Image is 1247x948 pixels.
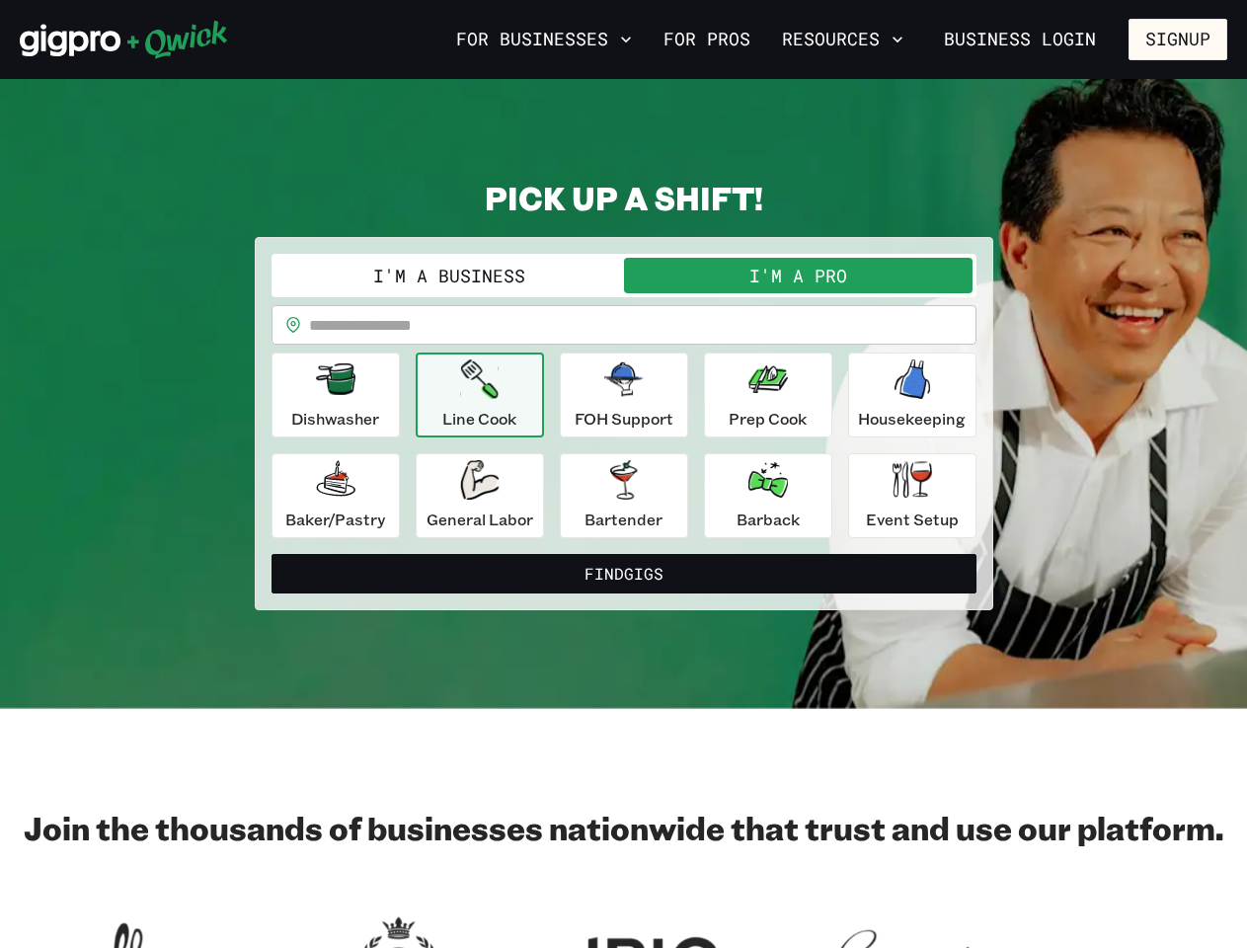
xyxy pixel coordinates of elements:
button: For Businesses [448,23,640,56]
h2: Join the thousands of businesses nationwide that trust and use our platform. [20,808,1227,847]
button: Prep Cook [704,353,832,437]
a: For Pros [656,23,758,56]
button: Bartender [560,453,688,538]
button: I'm a Pro [624,258,973,293]
button: Barback [704,453,832,538]
button: FindGigs [272,554,976,593]
button: Housekeeping [848,353,976,437]
button: Baker/Pastry [272,453,400,538]
p: Bartender [585,508,662,531]
p: Baker/Pastry [285,508,385,531]
button: Event Setup [848,453,976,538]
p: Dishwasher [291,407,379,431]
button: Line Cook [416,353,544,437]
p: Event Setup [866,508,959,531]
p: Barback [737,508,800,531]
p: FOH Support [575,407,673,431]
h2: PICK UP A SHIFT! [255,178,993,217]
button: I'm a Business [275,258,624,293]
p: General Labor [427,508,533,531]
button: General Labor [416,453,544,538]
button: FOH Support [560,353,688,437]
button: Resources [774,23,911,56]
p: Line Cook [442,407,516,431]
a: Business Login [927,19,1113,60]
button: Dishwasher [272,353,400,437]
button: Signup [1129,19,1227,60]
p: Prep Cook [729,407,807,431]
p: Housekeeping [858,407,966,431]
